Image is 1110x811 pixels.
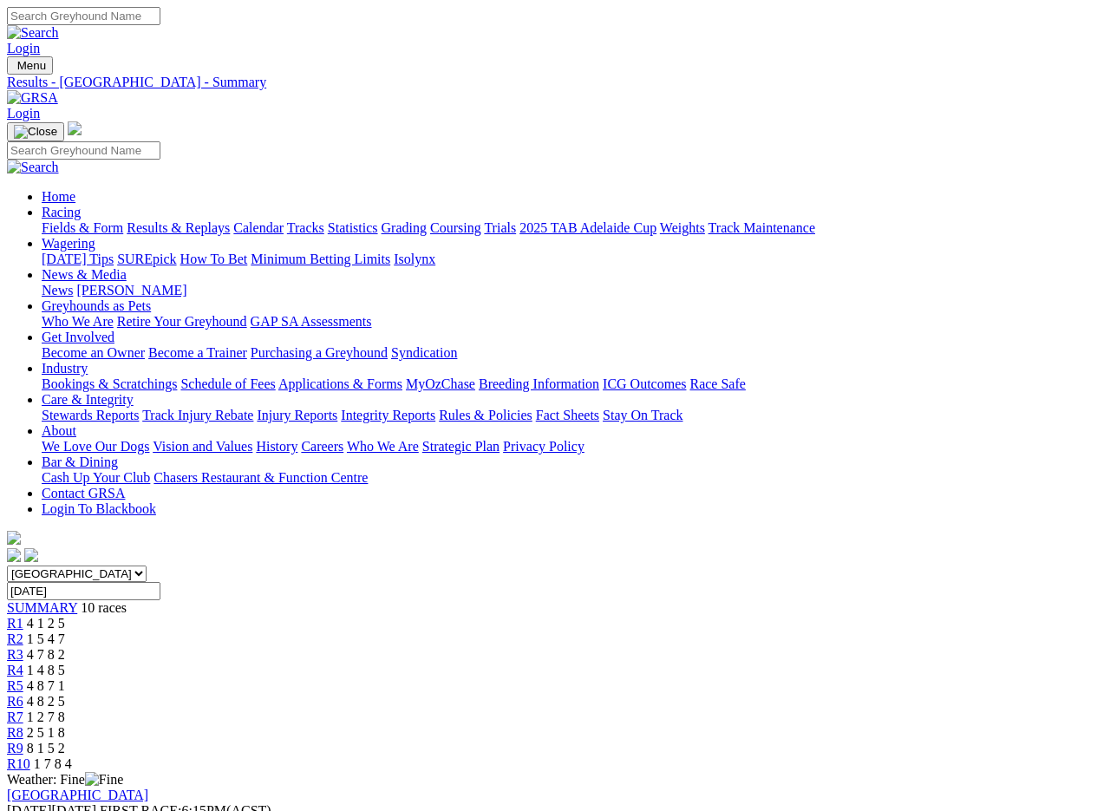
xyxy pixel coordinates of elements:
[42,455,118,469] a: Bar & Dining
[42,283,73,298] a: News
[42,267,127,282] a: News & Media
[42,345,1103,361] div: Get Involved
[27,741,65,755] span: 8 1 5 2
[153,439,252,454] a: Vision and Values
[42,470,1103,486] div: Bar & Dining
[301,439,343,454] a: Careers
[7,25,59,41] img: Search
[257,408,337,422] a: Injury Reports
[7,678,23,693] a: R5
[7,106,40,121] a: Login
[42,252,114,266] a: [DATE] Tips
[27,725,65,740] span: 2 5 1 8
[7,141,160,160] input: Search
[660,220,705,235] a: Weights
[27,678,65,693] span: 4 8 7 1
[81,600,127,615] span: 10 races
[7,41,40,56] a: Login
[430,220,481,235] a: Coursing
[180,376,275,391] a: Schedule of Fees
[42,220,1103,236] div: Racing
[7,600,77,615] a: SUMMARY
[85,772,123,788] img: Fine
[117,314,247,329] a: Retire Your Greyhound
[603,408,682,422] a: Stay On Track
[328,220,378,235] a: Statistics
[42,298,151,313] a: Greyhounds as Pets
[7,7,160,25] input: Search
[42,345,145,360] a: Become an Owner
[394,252,435,266] a: Isolynx
[24,548,38,562] img: twitter.svg
[708,220,815,235] a: Track Maintenance
[251,252,390,266] a: Minimum Betting Limits
[7,788,148,802] a: [GEOGRAPHIC_DATA]
[42,283,1103,298] div: News & Media
[42,501,156,516] a: Login To Blackbook
[42,220,123,235] a: Fields & Form
[68,121,82,135] img: logo-grsa-white.png
[7,725,23,740] a: R8
[382,220,427,235] a: Grading
[7,616,23,631] a: R1
[7,531,21,545] img: logo-grsa-white.png
[7,756,30,771] span: R10
[7,694,23,709] a: R6
[7,631,23,646] a: R2
[42,361,88,376] a: Industry
[7,741,23,755] a: R9
[42,189,75,204] a: Home
[127,220,230,235] a: Results & Replays
[251,314,372,329] a: GAP SA Assessments
[7,56,53,75] button: Toggle navigation
[503,439,584,454] a: Privacy Policy
[287,220,324,235] a: Tracks
[347,439,419,454] a: Who We Are
[7,160,59,175] img: Search
[7,122,64,141] button: Toggle navigation
[17,59,46,72] span: Menu
[439,408,532,422] a: Rules & Policies
[603,376,686,391] a: ICG Outcomes
[27,710,65,724] span: 1 2 7 8
[27,631,65,646] span: 1 5 4 7
[180,252,248,266] a: How To Bet
[42,392,134,407] a: Care & Integrity
[42,486,125,500] a: Contact GRSA
[7,548,21,562] img: facebook.svg
[519,220,656,235] a: 2025 TAB Adelaide Cup
[7,710,23,724] a: R7
[42,376,177,391] a: Bookings & Scratchings
[406,376,475,391] a: MyOzChase
[42,470,150,485] a: Cash Up Your Club
[42,314,114,329] a: Who We Are
[689,376,745,391] a: Race Safe
[42,423,76,438] a: About
[142,408,253,422] a: Track Injury Rebate
[42,408,139,422] a: Stewards Reports
[536,408,599,422] a: Fact Sheets
[479,376,599,391] a: Breeding Information
[42,408,1103,423] div: Care & Integrity
[42,330,114,344] a: Get Involved
[27,616,65,631] span: 4 1 2 5
[27,647,65,662] span: 4 7 8 2
[484,220,516,235] a: Trials
[278,376,402,391] a: Applications & Forms
[42,439,149,454] a: We Love Our Dogs
[27,663,65,677] span: 1 4 8 5
[14,125,57,139] img: Close
[391,345,457,360] a: Syndication
[422,439,499,454] a: Strategic Plan
[7,75,1103,90] a: Results - [GEOGRAPHIC_DATA] - Summary
[117,252,176,266] a: SUREpick
[7,647,23,662] a: R3
[153,470,368,485] a: Chasers Restaurant & Function Centre
[42,314,1103,330] div: Greyhounds as Pets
